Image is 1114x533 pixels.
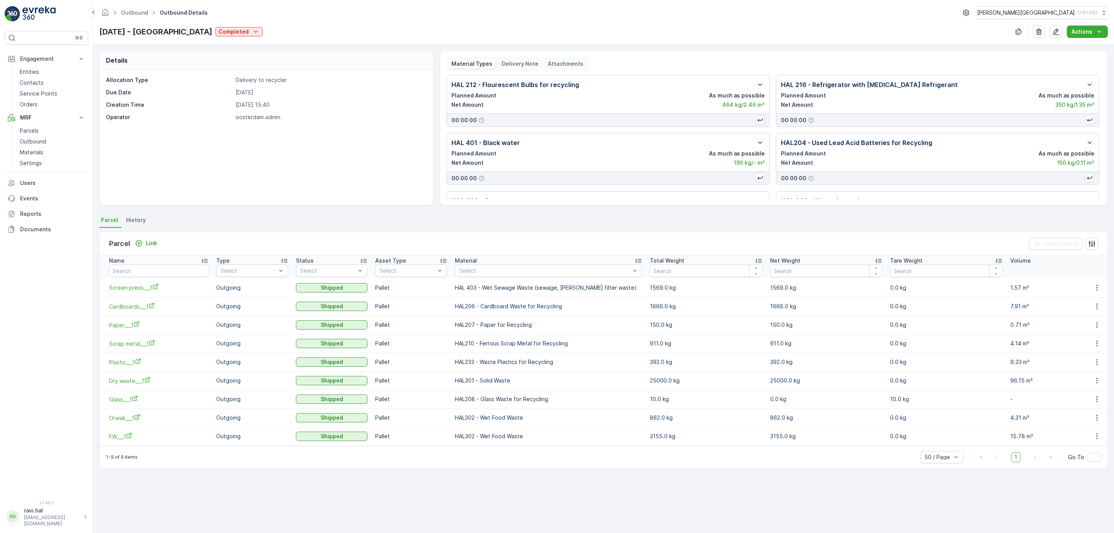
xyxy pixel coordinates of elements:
[1006,297,1086,316] td: 7.91 m³
[296,339,368,348] button: Shipped
[5,222,88,237] a: Documents
[766,316,887,334] td: 150.0 kg
[321,284,343,292] p: Shipped
[5,191,88,206] a: Events
[212,316,292,334] td: Outgoing
[766,408,887,427] td: 862.0 kg
[321,432,343,440] p: Shipped
[371,353,451,371] td: Pallet
[1006,371,1086,390] td: 96.15 m³
[20,159,42,167] p: Settings
[766,390,887,408] td: 0.0 kg
[109,432,208,441] a: FW___1
[236,101,425,109] p: [DATE] 15:40
[296,395,368,404] button: Shipped
[781,80,958,89] p: HAL 216 - Refrigerator with [MEDICAL_DATA] Refrigerant
[5,110,88,125] button: MRF
[109,265,208,277] input: Search
[24,507,80,514] p: ravi.hal
[296,257,314,265] p: Status
[1006,334,1086,353] td: 4.14 m³
[886,390,1006,408] td: 10.0 kg
[212,353,292,371] td: Outgoing
[321,377,343,384] p: Shipped
[296,320,368,330] button: Shipped
[371,390,451,408] td: Pallet
[781,101,813,109] p: Net Amount
[296,302,368,311] button: Shipped
[455,257,477,265] p: Material
[451,150,496,157] p: Planned Amount
[886,408,1006,427] td: 0.0 kg
[212,278,292,297] td: Outgoing
[766,353,887,371] td: 392.0 kg
[132,239,160,248] button: Link
[1011,452,1020,462] span: 1
[1029,237,1083,250] button: Clear Filters
[126,216,146,224] span: History
[109,377,208,385] span: Dry waste___1
[121,9,148,16] a: Outbound
[101,11,109,18] a: Homepage
[99,26,212,38] p: [DATE] - [GEOGRAPHIC_DATA]
[5,6,20,22] img: logo
[1071,28,1092,36] p: Actions
[886,297,1006,316] td: 0.0 kg
[109,414,208,422] a: Orwak___1
[17,125,88,136] a: Parcels
[977,9,1075,17] p: [PERSON_NAME][GEOGRAPHIC_DATA]
[451,408,646,427] td: HAL302 - Wet Food Waste
[478,117,485,123] div: Help Tooltip Icon
[20,149,43,156] p: Materials
[5,175,88,191] a: Users
[20,210,85,218] p: Reports
[20,179,85,187] p: Users
[109,238,130,249] p: Parcel
[321,340,343,347] p: Shipped
[371,408,451,427] td: Pallet
[1006,353,1086,371] td: 9.33 m³
[451,353,646,371] td: HAL233 - Waste Plastics for Recycling
[886,353,1006,371] td: 0.0 kg
[212,408,292,427] td: Outgoing
[7,511,19,523] div: RR
[781,116,806,124] p: 00 00 00
[1006,316,1086,334] td: 0.71 m³
[321,395,343,403] p: Shipped
[1044,240,1078,248] p: Clear Filters
[1078,10,1097,16] p: ( +01:00 )
[459,267,630,275] p: Select
[379,267,435,275] p: Select
[770,257,800,265] p: Net Weight
[709,92,765,99] p: As much as possible
[20,127,39,135] p: Parcels
[106,113,232,121] p: Operator
[451,390,646,408] td: HAL208 - Glass Waste for Recycling
[451,334,646,353] td: HAL210 - Ferrous Scrap Metal for Recycling
[109,395,208,403] span: Glass___1
[1006,408,1086,427] td: 4.31 m³
[106,76,232,84] p: Allocation Type
[1057,159,1094,167] p: 150 kg / 0.11 m³
[548,60,583,68] p: Attachments
[1067,26,1108,38] button: Actions
[20,68,39,76] p: Entities
[502,60,538,68] p: Delivery Note
[646,316,766,334] td: 150.0 kg
[886,316,1006,334] td: 0.0 kg
[770,265,883,277] input: Search
[296,357,368,367] button: Shipped
[22,6,56,22] img: logo_light-DOdMpM7g.png
[1006,427,1086,446] td: 15.78 m³
[886,334,1006,353] td: 0.0 kg
[321,302,343,310] p: Shipped
[106,56,128,65] p: Details
[371,316,451,334] td: Pallet
[158,9,209,17] span: Outbound Details
[451,138,520,147] p: HAL 401 - Black water
[17,136,88,147] a: Outbound
[106,89,232,96] p: Due Date
[321,358,343,366] p: Shipped
[20,90,57,97] p: Service Points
